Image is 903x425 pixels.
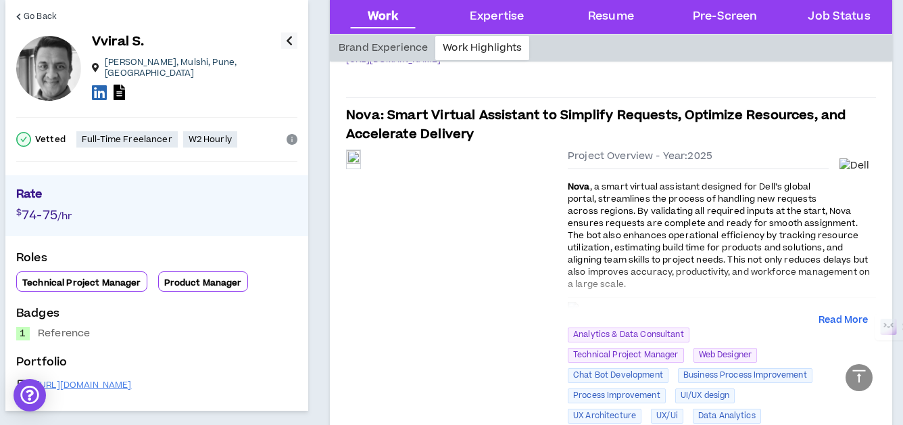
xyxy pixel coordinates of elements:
span: 74-75 [22,206,57,225]
h5: Nova: Smart Virtual Assistant to Simplify Requests, Optimize Resources, and Accelerate Delivery [346,106,876,144]
span: Project Overview - Year: 2025 [568,150,712,163]
p: [PERSON_NAME], Mulshi, Pune , [GEOGRAPHIC_DATA] [105,57,281,79]
p: Vetted [35,134,66,145]
span: Business Process Improvement [678,368,812,383]
p: W2 Hourly [189,134,232,145]
div: Brand Experience [331,36,435,60]
span: Web Designer [693,348,758,363]
p: Badges [16,305,297,327]
strong: Nova [568,181,590,193]
button: Read More [819,314,868,328]
p: Product Manager [164,277,242,288]
p: Roles [16,250,297,271]
span: Technical Project Manager [568,348,684,363]
span: Go Back [24,10,57,23]
div: Job Status [808,8,870,26]
p: Portfolio [16,354,297,376]
a: [URL][DOMAIN_NAME] [36,380,132,390]
p: Vviral S. [92,32,144,51]
span: Data Analytics [693,409,761,424]
span: info-circle [287,134,297,145]
span: Chat Bot Development [568,368,668,383]
div: Expertise [470,8,524,26]
span: check-circle [16,132,31,147]
span: $ [16,206,22,219]
img: Dell [839,158,870,173]
div: Work [368,8,398,26]
div: Resume [588,8,634,26]
div: Vviral S. [16,36,81,101]
p: Technical Project Manager [22,277,141,288]
div: 1 [16,327,30,340]
div: Open Intercom Messenger [14,379,46,411]
p: Full-Time Freelancer [82,134,172,145]
p: Reference [38,327,90,340]
span: , a smart virtual assistant designed for Dell’s global portal, streamlines the process of handlin... [568,181,870,290]
p: Rate [16,186,297,206]
span: Process Improvement [568,388,666,403]
div: Pre-Screen [693,8,757,26]
span: UX Architecture [568,409,641,424]
span: /hr [57,209,72,223]
span: vertical-align-top [851,368,867,384]
div: Work Highlights [435,36,529,60]
span: UX/Ui [651,409,683,424]
span: Analytics & Data Consultant [568,328,689,342]
span: UI/UX design [675,388,735,403]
